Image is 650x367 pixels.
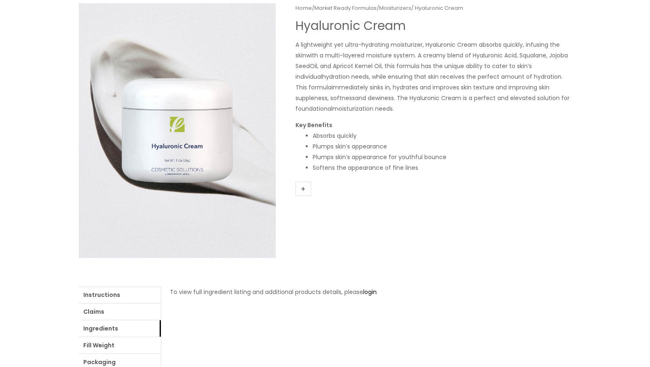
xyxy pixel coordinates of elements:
a: Home [295,4,312,12]
span: hydration needs, while ensuring that skin receives the perfect amount of hydration. This formula [295,73,563,91]
strong: Key Benefits [295,121,332,129]
span: moisturization needs. [332,105,394,113]
span: Oil, and Apricot Kernel Oil, this formula has the unique ability to cater to skin’s individual [295,62,532,81]
nav: Breadcrumb [295,3,571,13]
span: and dewiness. The Hyaluronic Cream is a perfect and elevated solution for foundational [295,94,570,113]
li: Plumps skin’s appearance [313,141,571,152]
p: To view full ingredient listing and additional products details, please [170,287,563,297]
h1: Hyaluronic Cream [295,18,571,33]
a: Claims [79,303,161,320]
a: Fill Weight [79,337,161,353]
a: Instructions [79,287,161,303]
li: Plumps skin’s appearance for youthful bounce [313,152,571,162]
a: login [363,288,377,296]
span: with a multi-layered moisture system. A creamy blend of Hyaluronic Acid, Squalane, Jojoba Seed [295,51,568,70]
a: + [295,182,311,196]
a: Market Ready Formulas [314,4,377,12]
li: Absorbs quickly [313,130,571,141]
span: immediately sinks in, hydrates and improves skin texture and improving skin suppleness, softness [295,83,549,102]
a: Moisturizers [379,4,411,12]
img: Hyaluronic Cream [79,3,276,258]
li: Softens the appearance of fine lines [313,162,571,173]
a: Ingredients [79,320,161,337]
span: A lightweight yet ultra-hydrating moisturizer, Hyaluronic Cream absorbs quickly, infusing the skin [295,41,560,59]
